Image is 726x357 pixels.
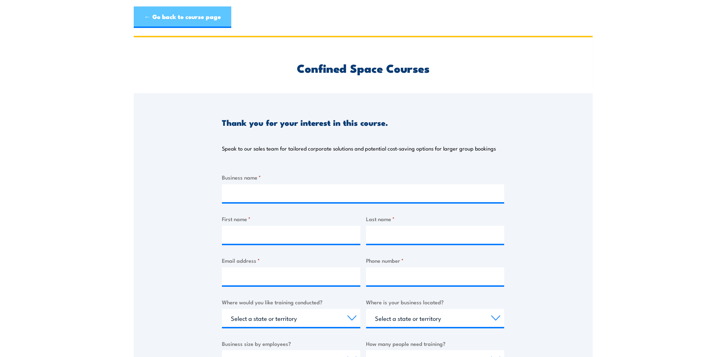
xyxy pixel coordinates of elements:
[222,298,360,306] label: Where would you like training conducted?
[222,339,360,348] label: Business size by employees?
[366,256,504,265] label: Phone number
[366,339,504,348] label: How many people need training?
[222,215,360,223] label: First name
[366,298,504,306] label: Where is your business located?
[134,6,231,28] a: ← Go back to course page
[222,145,496,152] p: Speak to our sales team for tailored corporate solutions and potential cost-saving options for la...
[366,215,504,223] label: Last name
[222,173,504,181] label: Business name
[222,63,504,73] h2: Confined Space Courses
[222,256,360,265] label: Email address
[222,118,388,127] h3: Thank you for your interest in this course.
